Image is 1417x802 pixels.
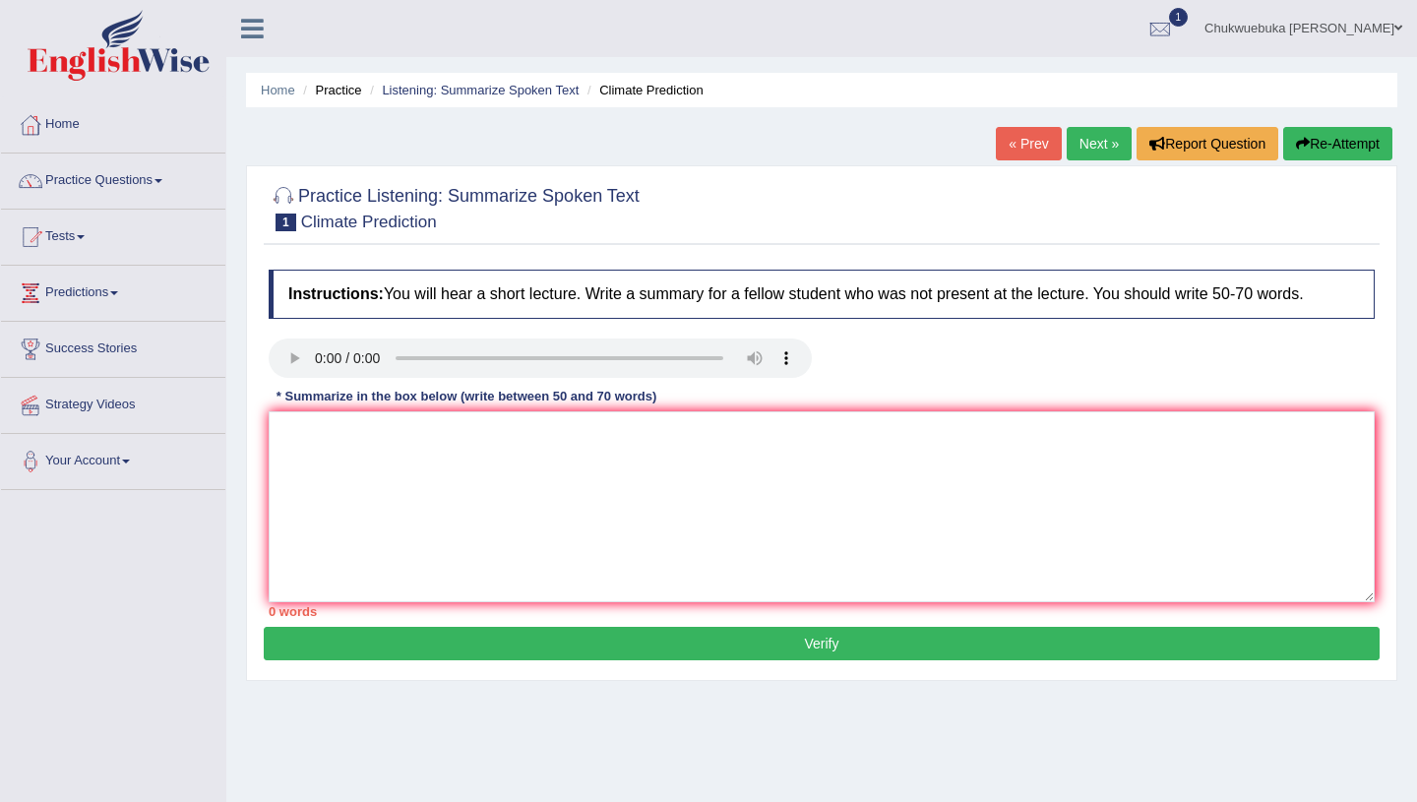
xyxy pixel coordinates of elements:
[583,81,704,99] li: Climate Prediction
[996,127,1061,160] a: « Prev
[1169,8,1189,27] span: 1
[298,81,361,99] li: Practice
[1137,127,1278,160] button: Report Question
[261,83,295,97] a: Home
[1283,127,1392,160] button: Re-Attempt
[1,97,225,147] a: Home
[269,602,1375,621] div: 0 words
[1,322,225,371] a: Success Stories
[1067,127,1132,160] a: Next »
[269,270,1375,319] h4: You will hear a short lecture. Write a summary for a fellow student who was not present at the le...
[382,83,579,97] a: Listening: Summarize Spoken Text
[264,627,1380,660] button: Verify
[269,388,664,406] div: * Summarize in the box below (write between 50 and 70 words)
[1,434,225,483] a: Your Account
[1,266,225,315] a: Predictions
[1,210,225,259] a: Tests
[276,214,296,231] span: 1
[288,285,384,302] b: Instructions:
[301,213,437,231] small: Climate Prediction
[269,182,640,231] h2: Practice Listening: Summarize Spoken Text
[1,154,225,203] a: Practice Questions
[1,378,225,427] a: Strategy Videos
